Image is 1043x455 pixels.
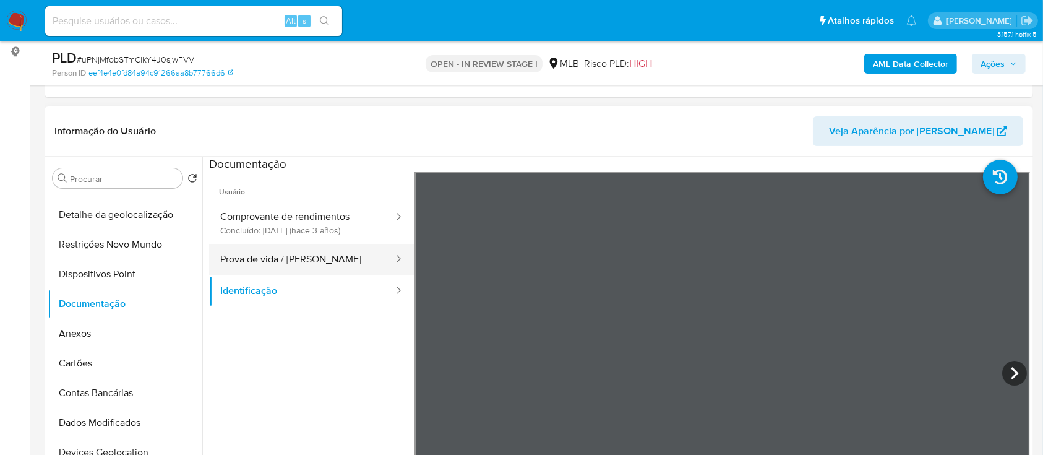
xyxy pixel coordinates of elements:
h1: Informação do Usuário [54,125,156,137]
p: carlos.guerra@mercadopago.com.br [946,15,1016,27]
span: # uPNjMfobSTmClkY4J0sjwFVV [77,53,194,66]
button: Documentação [48,289,202,319]
span: Alt [286,15,296,27]
button: search-icon [312,12,337,30]
span: s [303,15,306,27]
span: HIGH [629,56,652,71]
a: eef4e4e0fd84a94c91266aa8b77766d6 [88,67,233,79]
input: Pesquise usuários ou casos... [45,13,342,29]
span: Veja Aparência por [PERSON_NAME] [829,116,994,146]
span: Atalhos rápidos [828,14,894,27]
span: Ações [981,54,1005,74]
button: Veja Aparência por [PERSON_NAME] [813,116,1023,146]
button: Cartões [48,349,202,378]
span: Risco PLD: [584,57,652,71]
p: OPEN - IN REVIEW STAGE I [426,55,543,72]
b: PLD [52,48,77,67]
b: AML Data Collector [873,54,948,74]
a: Notificações [906,15,917,26]
button: Retornar ao pedido padrão [187,173,197,187]
button: Contas Bancárias [48,378,202,408]
input: Procurar [70,173,178,184]
b: Person ID [52,67,86,79]
button: Ações [972,54,1026,74]
a: Sair [1021,14,1034,27]
button: Dados Modificados [48,408,202,438]
button: AML Data Collector [864,54,957,74]
div: MLB [547,57,579,71]
button: Procurar [58,173,67,183]
button: Dispositivos Point [48,259,202,289]
button: Anexos [48,319,202,349]
button: Restrições Novo Mundo [48,230,202,259]
button: Detalhe da geolocalização [48,200,202,230]
span: 3.157.1-hotfix-5 [997,29,1037,39]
